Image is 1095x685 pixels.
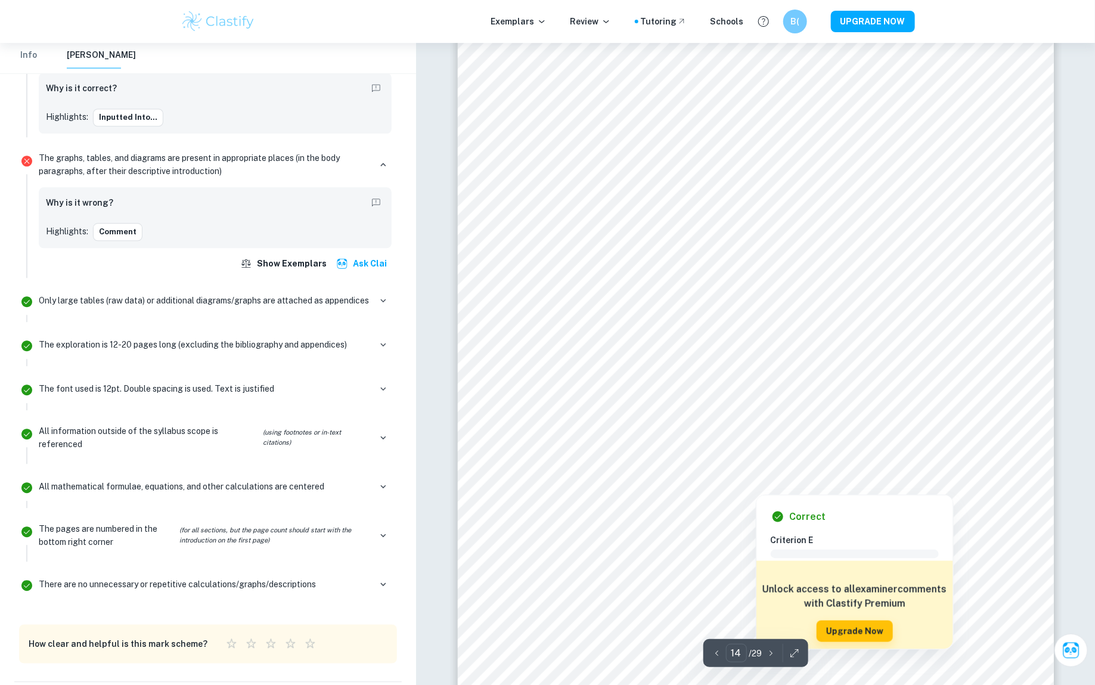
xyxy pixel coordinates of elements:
button: Help and Feedback [753,11,774,32]
p: Exemplars [491,15,547,28]
p: The graphs, tables, and diagrams are present in appropriate places (in the body paragraphs, after... [39,152,370,178]
h6: Unlock access to all examiner comments with Clastify Premium [762,582,947,611]
h6: Why is it wrong? [46,197,113,210]
p: Highlights: [46,111,88,124]
p: Only large tables (raw data) or additional diagrams/graphs are attached as appendices [39,295,369,308]
svg: Correct [20,383,34,398]
button: Report mistake/confusion [368,195,384,212]
button: inputted into... [93,109,163,127]
h6: How clear and helpful is this mark scheme? [29,638,207,651]
i: (for all sections, but the page count should start with the introduction on the first page) [179,526,370,547]
p: / 29 [749,647,762,660]
img: Clastify logo [181,10,256,33]
button: Ask Clai [334,253,392,275]
svg: Correct [20,295,34,309]
button: Info [14,43,43,69]
button: Upgrade Now [817,621,893,642]
h6: Correct [790,510,826,524]
p: The font used is 12pt. Double spacing is used. Text is justified [39,383,274,396]
svg: Correct [20,525,34,540]
a: Schools [711,15,744,28]
button: Comment [93,224,142,241]
p: There are no unnecessary or repetitive calculations/graphs/descriptions [39,578,316,591]
p: Review [570,15,611,28]
svg: Correct [20,579,34,593]
a: Tutoring [641,15,687,28]
button: UPGRADE NOW [831,11,915,32]
h6: B( [788,15,802,28]
button: Show exemplars [238,253,331,275]
button: Report mistake/confusion [368,80,384,97]
img: clai.svg [336,258,348,270]
p: The pages are numbered in the bottom right corner [39,523,370,549]
i: (using footnotes or in-text citations) [263,428,370,449]
button: [PERSON_NAME] [67,43,136,69]
p: Highlights: [46,225,88,238]
h6: Why is it correct? [46,82,117,95]
button: Ask Clai [1054,634,1088,667]
h6: Criterion E [771,534,948,547]
svg: Correct [20,481,34,495]
p: All information outside of the syllabus scope is referenced [39,425,370,451]
svg: Correct [20,339,34,354]
svg: Correct [20,427,34,442]
button: B( [783,10,807,33]
svg: Incorrect [20,154,34,169]
p: All mathematical formulae, equations, and other calculations are centered [39,481,324,494]
p: The exploration is 12-20 pages long (excluding the bibliography and appendices) [39,339,347,352]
